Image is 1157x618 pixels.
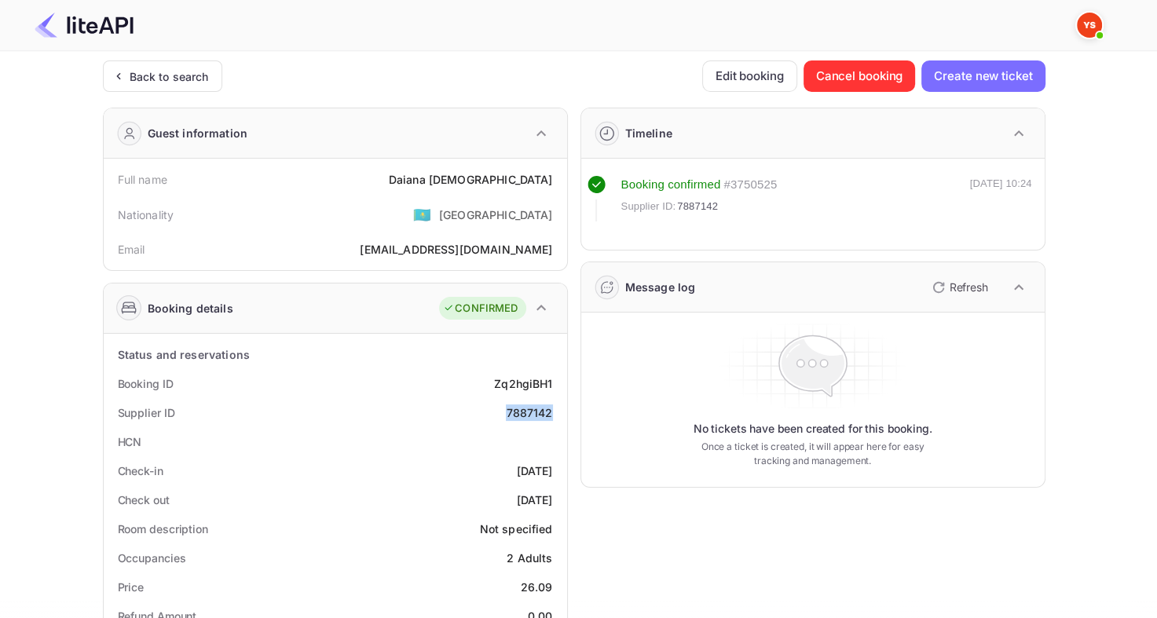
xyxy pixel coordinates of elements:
[118,171,167,188] div: Full name
[130,68,209,85] div: Back to search
[494,375,552,392] div: Zq2hgiBH1
[118,521,208,537] div: Room description
[804,60,916,92] button: Cancel booking
[950,279,988,295] p: Refresh
[118,433,142,450] div: HCN
[118,241,145,258] div: Email
[723,176,777,194] div: # 3750525
[689,440,937,468] p: Once a ticket is created, it will appear here for easy tracking and management.
[118,463,163,479] div: Check-in
[118,404,175,421] div: Supplier ID
[625,125,672,141] div: Timeline
[148,300,233,316] div: Booking details
[148,125,248,141] div: Guest information
[443,301,518,316] div: CONFIRMED
[507,550,552,566] div: 2 Adults
[118,579,145,595] div: Price
[439,207,553,223] div: [GEOGRAPHIC_DATA]
[517,463,553,479] div: [DATE]
[521,579,553,595] div: 26.09
[517,492,553,508] div: [DATE]
[921,60,1045,92] button: Create new ticket
[625,279,696,295] div: Message log
[389,171,553,188] div: Daiana [DEMOGRAPHIC_DATA]
[1077,13,1102,38] img: Yandex Support
[118,375,174,392] div: Booking ID
[677,199,718,214] span: 7887142
[118,207,174,223] div: Nationality
[118,550,186,566] div: Occupancies
[694,421,932,437] p: No tickets have been created for this booking.
[702,60,797,92] button: Edit booking
[118,492,170,508] div: Check out
[970,176,1032,221] div: [DATE] 10:24
[621,176,721,194] div: Booking confirmed
[118,346,250,363] div: Status and reservations
[360,241,552,258] div: [EMAIL_ADDRESS][DOMAIN_NAME]
[413,200,431,229] span: United States
[923,275,994,300] button: Refresh
[621,199,676,214] span: Supplier ID:
[506,404,552,421] div: 7887142
[480,521,553,537] div: Not specified
[35,13,134,38] img: LiteAPI Logo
